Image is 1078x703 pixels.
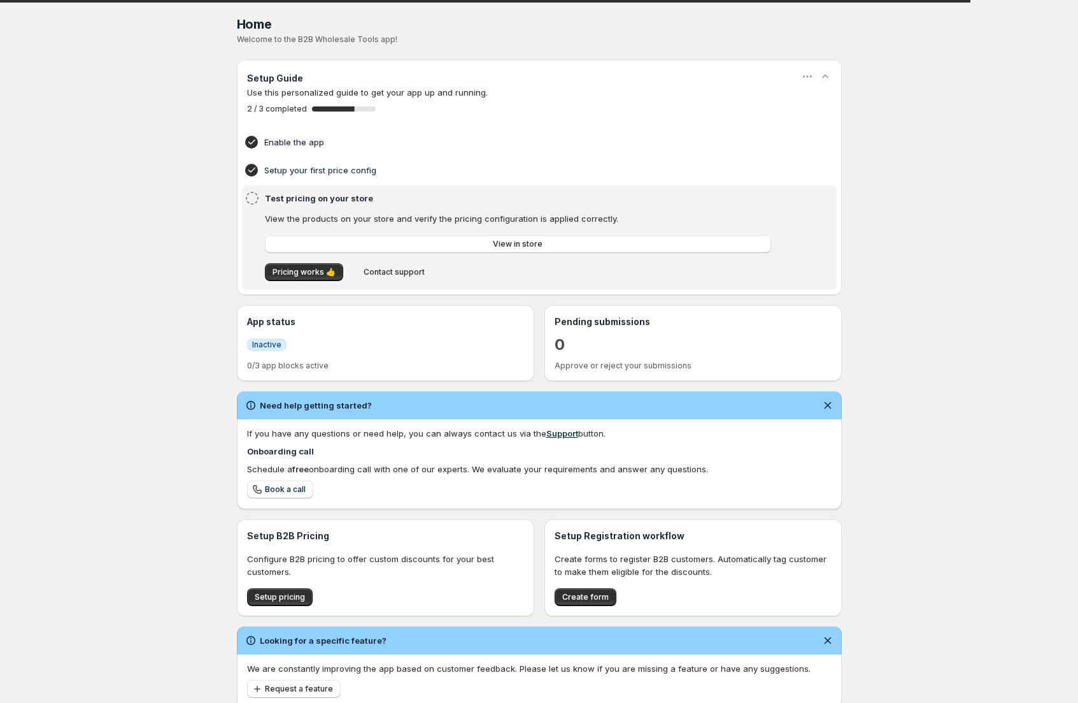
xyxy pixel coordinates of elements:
[356,263,432,281] button: Contact support
[247,662,832,675] p: We are constantly improving the app based on customer feedback. Please let us know if you are mis...
[247,338,287,351] a: InfoInactive
[493,239,543,249] span: View in store
[247,361,524,371] p: 0/3 app blocks active
[247,588,313,606] button: Setup pricing
[260,399,372,412] h2: Need help getting started?
[555,361,832,371] p: Approve or reject your submissions
[555,588,616,606] button: Create form
[265,484,306,495] span: Book a call
[273,267,336,277] span: Pricing works 👍
[292,464,309,474] b: free
[264,136,775,149] h4: Enable the app
[247,530,524,542] h3: Setup B2B Pricing
[247,553,524,578] p: Configure B2B pricing to offer custom discounts for your best customers.
[819,396,837,414] button: Dismiss notification
[247,315,524,328] h3: App status
[247,481,313,498] a: Book a call
[265,684,333,694] span: Request a feature
[247,680,341,698] button: Request a feature
[247,463,832,475] div: Schedule a onboarding call with one of our experts. We evaluate your requirements and answer any ...
[265,212,771,225] p: View the products on your store and verify the pricing configuration is applied correctly.
[237,17,272,32] span: Home
[247,72,303,85] h3: Setup Guide
[265,235,771,253] button: View in store
[555,315,832,328] h3: Pending submissions
[555,335,565,355] a: 0
[819,632,837,649] button: Dismiss notification
[562,592,609,602] span: Create form
[364,267,425,277] span: Contact support
[555,553,832,578] p: Create forms to register B2B customers. Automatically tag customer to make them eligible for the ...
[247,427,832,440] div: If you have any questions or need help, you can always contact us via the button.
[247,86,832,99] p: Use this personalized guide to get your app up and running.
[237,34,842,45] p: Welcome to the B2B Wholesale Tools app!
[247,445,832,458] h4: Onboarding call
[247,104,307,114] span: 2 / 3 completed
[252,340,281,350] span: Inactive
[265,192,775,205] h4: Test pricing on your store
[264,164,775,177] h4: Setup your first price config
[255,592,305,602] span: Setup pricing
[265,263,343,281] button: Pricing works 👍
[260,634,387,647] h2: Looking for a specific feature?
[555,530,832,542] h3: Setup Registration workflow
[546,428,578,438] a: Support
